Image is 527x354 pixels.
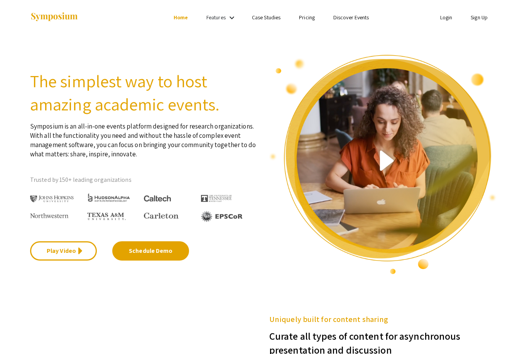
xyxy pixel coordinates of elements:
[201,211,243,222] img: EPSCOR
[30,174,258,186] p: Trusted by 150+ leading organizations
[440,14,453,21] a: Login
[30,116,258,159] p: Symposium is an all-in-one events platform designed for research organizations. With all the func...
[30,69,258,116] h2: The simplest way to host amazing academic events.
[299,14,315,21] a: Pricing
[333,14,369,21] a: Discover Events
[87,193,131,202] img: HudsonAlpha
[269,313,497,325] h5: Uniquely built for content sharing
[269,54,497,275] img: video overview of Symposium
[144,213,179,219] img: Carleton
[30,213,69,218] img: Northwestern
[206,14,226,21] a: Features
[201,195,232,202] img: The University of Tennessee
[30,195,74,203] img: Johns Hopkins University
[174,14,188,21] a: Home
[30,241,97,261] a: Play Video
[87,213,126,220] img: Texas A&M University
[252,14,280,21] a: Case Studies
[227,13,236,22] mat-icon: Expand Features list
[471,14,488,21] a: Sign Up
[144,195,171,202] img: Caltech
[112,241,189,261] a: Schedule Demo
[30,12,78,22] img: Symposium by ForagerOne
